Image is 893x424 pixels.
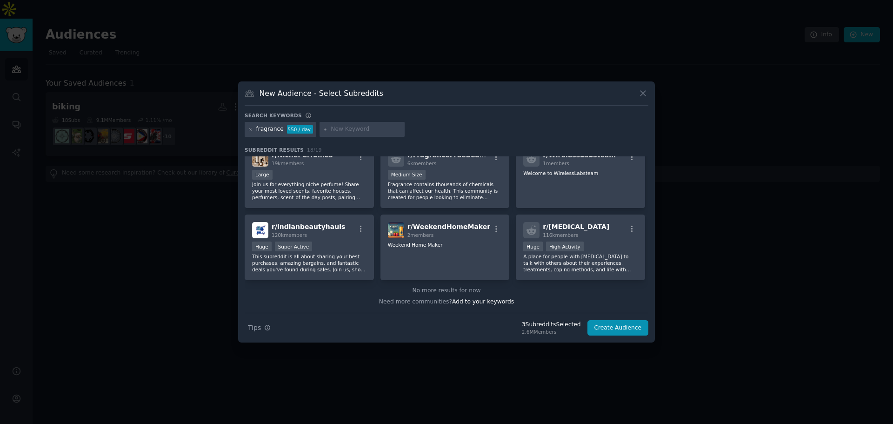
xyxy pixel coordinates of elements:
[260,88,383,98] h3: New Audience - Select Subreddits
[523,242,543,251] div: Huge
[407,232,434,238] span: 2 members
[252,253,367,273] p: This subreddit is all about sharing your best purchases, amazing bargains, and fantastic deals yo...
[543,232,578,238] span: 116k members
[287,125,313,134] div: 550 / day
[275,242,313,251] div: Super Active
[252,222,268,238] img: indianbeautyhauls
[252,181,367,201] p: Join us for everything niche perfume! Share your most loved scents, favorite houses, perfumers, s...
[407,223,491,230] span: r/ WeekendHomeMaker
[245,320,274,336] button: Tips
[245,147,304,153] span: Subreddit Results
[523,170,638,176] p: Welcome to WirelessLabsteam
[522,321,581,329] div: 3 Subreddit s Selected
[272,151,333,159] span: r/ NichePerfumes
[256,125,284,134] div: fragrance
[543,151,616,159] span: r/ WirelessLabsteam
[248,323,261,333] span: Tips
[523,253,638,273] p: A place for people with [MEDICAL_DATA] to talk with others about their experiences, treatments, c...
[245,112,302,119] h3: Search keywords
[407,151,492,159] span: r/ FragranceFreeBeauty
[543,161,569,166] span: 1 members
[388,242,502,248] p: Weekend Home Maker
[388,170,426,180] div: Medium Size
[252,242,272,251] div: Huge
[546,242,584,251] div: High Activity
[307,147,322,153] span: 18 / 19
[452,298,514,305] span: Add to your keywords
[272,232,307,238] span: 120k members
[522,329,581,335] div: 2.6M Members
[388,181,502,201] p: Fragrance contains thousands of chemicals that can affect our health. This community is created f...
[272,161,304,166] span: 19k members
[407,161,437,166] span: 6k members
[388,222,404,238] img: WeekendHomeMaker
[252,150,268,167] img: NichePerfumes
[245,287,648,295] div: No more results for now
[252,170,273,180] div: Large
[245,295,648,306] div: Need more communities?
[543,223,609,230] span: r/ [MEDICAL_DATA]
[331,125,401,134] input: New Keyword
[587,320,649,336] button: Create Audience
[272,223,345,230] span: r/ indianbeautyhauls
